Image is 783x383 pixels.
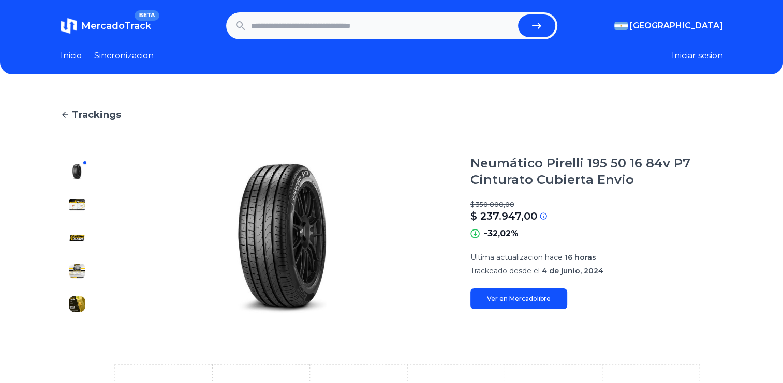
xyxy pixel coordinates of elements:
[565,253,596,262] span: 16 horas
[114,155,450,320] img: Neumático Pirelli 195 50 16 84v P7 Cinturato Cubierta Envio
[72,108,121,122] span: Trackings
[94,50,154,62] a: Sincronizacion
[542,266,603,275] span: 4 de junio, 2024
[470,288,567,309] a: Ver en Mercadolibre
[614,20,723,32] button: [GEOGRAPHIC_DATA]
[81,20,151,32] span: MercadoTrack
[672,50,723,62] button: Iniciar sesion
[470,201,723,209] p: $ 350.000,00
[69,196,85,213] img: Neumático Pirelli 195 50 16 84v P7 Cinturato Cubierta Envio
[69,296,85,312] img: Neumático Pirelli 195 50 16 84v P7 Cinturato Cubierta Envio
[61,18,151,34] a: MercadoTrackBETA
[135,10,159,21] span: BETA
[61,108,723,122] a: Trackings
[470,266,540,275] span: Trackeado desde el
[614,22,628,30] img: Argentina
[630,20,723,32] span: [GEOGRAPHIC_DATA]
[61,50,82,62] a: Inicio
[69,263,85,279] img: Neumático Pirelli 195 50 16 84v P7 Cinturato Cubierta Envio
[484,227,519,240] p: -32,02%
[470,209,537,223] p: $ 237.947,00
[470,155,723,188] h1: Neumático Pirelli 195 50 16 84v P7 Cinturato Cubierta Envio
[69,229,85,246] img: Neumático Pirelli 195 50 16 84v P7 Cinturato Cubierta Envio
[61,18,77,34] img: MercadoTrack
[470,253,563,262] span: Ultima actualizacion hace
[69,163,85,180] img: Neumático Pirelli 195 50 16 84v P7 Cinturato Cubierta Envio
